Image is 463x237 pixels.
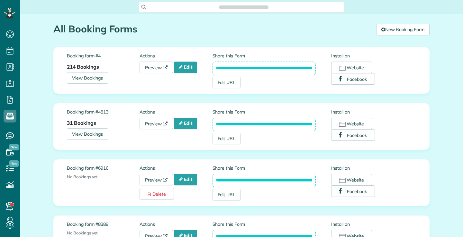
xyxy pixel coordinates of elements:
button: Facebook [331,185,375,197]
label: Install on [331,109,416,115]
label: Booking form #6916 [67,165,140,171]
label: Booking form #4813 [67,109,140,115]
span: No Bookings yet [67,174,98,179]
label: Install on [331,165,416,171]
label: Install on [331,221,416,227]
label: Booking form #8389 [67,221,140,227]
a: Delete [140,188,174,199]
strong: 214 Bookings [67,63,99,70]
span: No Bookings yet [67,230,98,235]
a: Preview [140,118,173,129]
a: Preview [140,174,173,185]
a: Edit [174,62,197,73]
a: View Bookings [67,72,108,84]
label: Share this Form [213,221,316,227]
span: Search ZenMaid… [225,4,262,10]
a: Edit [174,174,197,185]
a: Preview [140,62,173,73]
strong: 31 Bookings [67,120,96,126]
label: Actions [140,165,212,171]
span: New [9,160,19,167]
label: Actions [140,53,212,59]
label: Actions [140,221,212,227]
label: Booking form #4 [67,53,140,59]
button: Website [331,174,372,185]
h1: All Booking Forms [53,24,371,34]
a: Edit URL [213,133,241,144]
label: Share this Form [213,109,316,115]
label: Actions [140,109,212,115]
label: Share this Form [213,53,316,59]
label: Install on [331,53,416,59]
a: Edit URL [213,77,241,88]
a: View Bookings [67,128,108,140]
a: Edit [174,118,197,129]
button: Website [331,62,372,73]
a: Edit URL [213,189,241,200]
button: Website [331,118,372,129]
a: New Booking Form [376,24,430,35]
span: New [9,144,19,150]
label: Share this Form [213,165,316,171]
button: Facebook [331,73,375,85]
button: Facebook [331,129,375,141]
